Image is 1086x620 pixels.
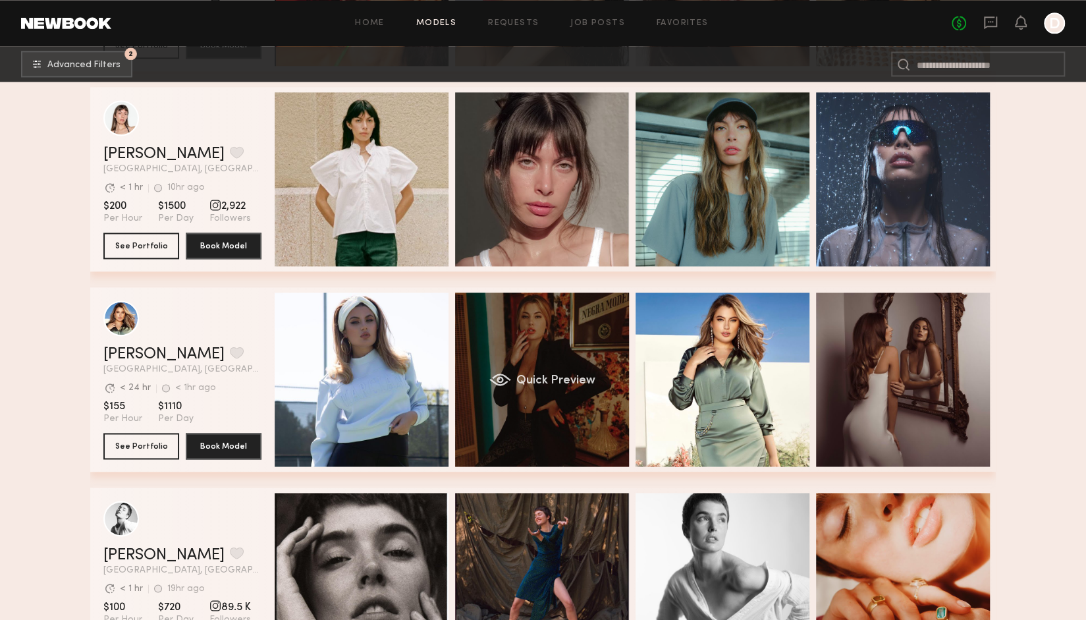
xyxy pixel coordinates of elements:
[103,400,142,413] span: $155
[103,433,179,459] button: See Portfolio
[103,200,142,213] span: $200
[167,183,205,192] div: 10hr ago
[657,19,709,28] a: Favorites
[209,600,251,613] span: 89.5 K
[103,413,142,425] span: Per Hour
[158,213,194,225] span: Per Day
[103,146,225,162] a: [PERSON_NAME]
[209,200,251,213] span: 2,922
[103,347,225,362] a: [PERSON_NAME]
[175,383,216,393] div: < 1hr ago
[158,400,194,413] span: $1110
[128,51,133,57] span: 2
[158,600,194,613] span: $720
[120,183,143,192] div: < 1 hr
[103,165,261,174] span: [GEOGRAPHIC_DATA], [GEOGRAPHIC_DATA]
[103,547,225,563] a: [PERSON_NAME]
[47,61,121,70] span: Advanced Filters
[167,584,205,593] div: 19hr ago
[516,375,595,387] span: Quick Preview
[103,233,179,259] button: See Portfolio
[103,365,261,374] span: [GEOGRAPHIC_DATA], [GEOGRAPHIC_DATA]
[186,433,261,459] button: Book Model
[355,19,385,28] a: Home
[488,19,539,28] a: Requests
[186,233,261,259] button: Book Model
[103,600,142,613] span: $100
[120,383,151,393] div: < 24 hr
[103,213,142,225] span: Per Hour
[570,19,625,28] a: Job Posts
[120,584,143,593] div: < 1 hr
[103,565,261,575] span: [GEOGRAPHIC_DATA], [GEOGRAPHIC_DATA]
[1044,13,1065,34] a: D
[416,19,456,28] a: Models
[21,51,132,77] button: 2Advanced Filters
[158,200,194,213] span: $1500
[158,413,194,425] span: Per Day
[209,213,251,225] span: Followers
